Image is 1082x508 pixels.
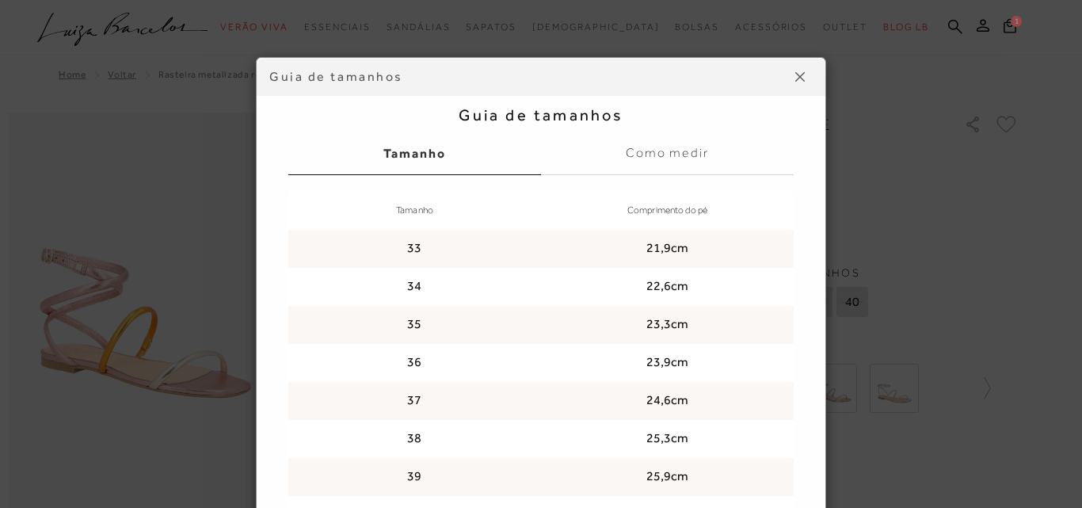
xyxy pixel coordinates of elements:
td: 35 [288,306,541,344]
h2: Guia de tamanhos [288,105,794,124]
div: Guia de tamanhos [269,68,787,86]
td: 38 [288,420,541,458]
td: 34 [288,268,541,306]
td: 37 [288,382,541,420]
td: 25,3cm [541,420,794,458]
label: Como medir [541,132,794,175]
label: Tamanho [288,132,541,175]
th: Comprimento do pé [541,192,794,230]
td: 33 [288,230,541,268]
td: 39 [288,458,541,496]
td: 23,9cm [541,344,794,382]
td: 23,3cm [541,306,794,344]
th: Tamanho [288,192,541,230]
img: icon-close.png [795,72,805,82]
td: 24,6cm [541,382,794,420]
td: 36 [288,344,541,382]
td: 25,9cm [541,458,794,496]
td: 22,6cm [541,268,794,306]
td: 21,9cm [541,230,794,268]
